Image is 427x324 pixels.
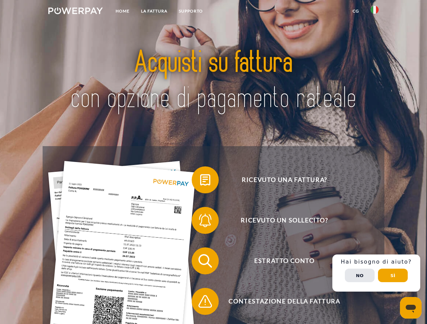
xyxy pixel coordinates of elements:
span: Ricevuto un sollecito? [201,207,367,234]
img: qb_bell.svg [197,212,214,229]
span: Estratto conto [201,247,367,274]
button: Ricevuto un sollecito? [192,207,367,234]
img: qb_search.svg [197,252,214,269]
img: qb_bill.svg [197,171,214,188]
a: Supporto [173,5,209,17]
a: LA FATTURA [135,5,173,17]
img: it [371,6,379,14]
button: Sì [378,269,408,282]
h3: Hai bisogno di aiuto? [336,259,416,265]
a: CG [347,5,365,17]
div: Schnellhilfe [332,254,420,292]
button: No [345,269,375,282]
button: Estratto conto [192,247,367,274]
iframe: Pulsante per aprire la finestra di messaggistica [400,297,422,319]
img: title-powerpay_it.svg [65,32,362,129]
img: logo-powerpay-white.svg [48,7,103,14]
button: Contestazione della fattura [192,288,367,315]
span: Contestazione della fattura [201,288,367,315]
a: Home [110,5,135,17]
span: Ricevuto una fattura? [201,166,367,193]
button: Ricevuto una fattura? [192,166,367,193]
img: qb_warning.svg [197,293,214,310]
